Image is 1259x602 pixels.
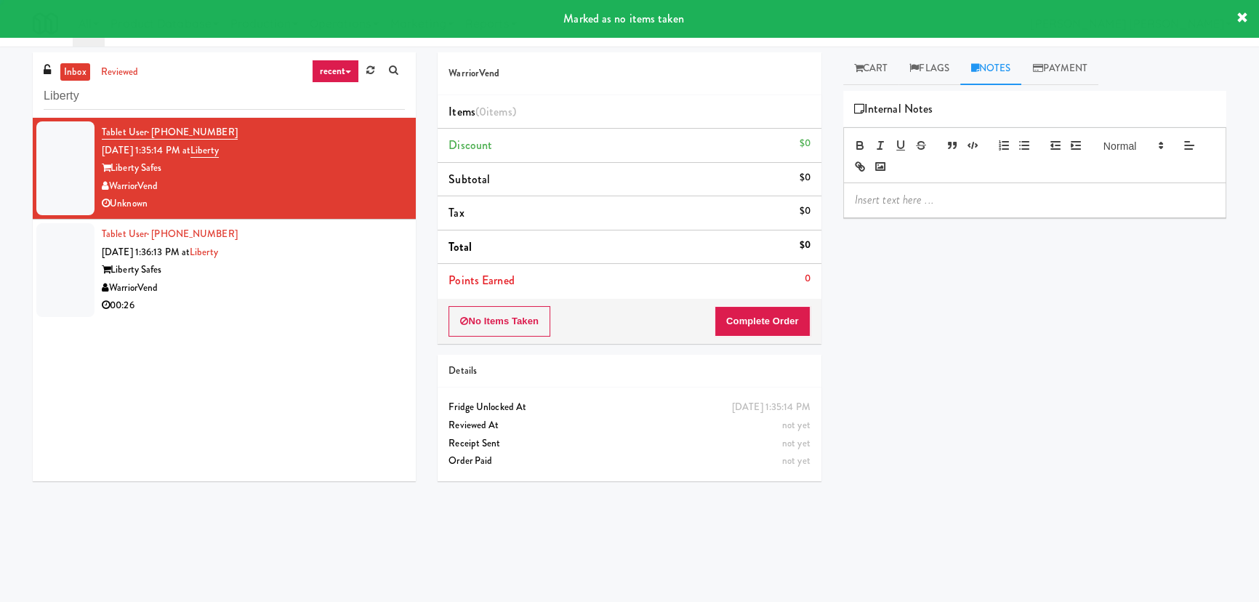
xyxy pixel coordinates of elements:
a: Flags [898,52,960,85]
div: Reviewed At [449,417,810,435]
div: Order Paid [449,452,810,470]
span: Tax [449,204,464,221]
a: Notes [960,52,1022,85]
span: · [PHONE_NUMBER] [147,227,238,241]
div: Liberty Safes [102,159,405,177]
ng-pluralize: items [486,103,512,120]
div: Unknown [102,195,405,213]
div: [DATE] 1:35:14 PM [732,398,810,417]
a: Liberty [190,143,219,158]
a: Tablet User· [PHONE_NUMBER] [102,227,238,241]
div: Receipt Sent [449,435,810,453]
a: Cart [843,52,899,85]
div: $0 [799,236,810,254]
div: $0 [799,135,810,153]
span: Discount [449,137,492,153]
div: Liberty Safes [102,261,405,279]
li: Tablet User· [PHONE_NUMBER][DATE] 1:36:13 PM atLibertyLiberty SafesWarriorVend00:26 [33,220,416,321]
div: WarriorVend [102,279,405,297]
a: Liberty [190,245,218,259]
button: No Items Taken [449,306,550,337]
div: 00:26 [102,297,405,315]
div: Fridge Unlocked At [449,398,810,417]
button: Complete Order [715,306,810,337]
a: inbox [60,63,90,81]
span: (0 ) [475,103,516,120]
div: Details [449,362,810,380]
span: [DATE] 1:36:13 PM at [102,245,190,259]
h5: WarriorVend [449,68,810,79]
a: Tablet User· [PHONE_NUMBER] [102,125,238,140]
span: Marked as no items taken [563,10,683,27]
span: [DATE] 1:35:14 PM at [102,143,190,157]
a: recent [312,60,360,83]
span: · [PHONE_NUMBER] [147,125,238,139]
span: not yet [782,454,810,467]
div: $0 [799,202,810,220]
div: $0 [799,169,810,187]
a: Payment [1021,52,1098,85]
span: not yet [782,436,810,450]
span: Total [449,238,472,255]
a: reviewed [97,63,142,81]
span: Points Earned [449,272,514,289]
span: Items [449,103,515,120]
li: Tablet User· [PHONE_NUMBER][DATE] 1:35:14 PM atLibertyLiberty SafesWarriorVendUnknown [33,118,416,220]
span: Internal Notes [854,98,933,120]
span: Subtotal [449,171,490,188]
div: WarriorVend [102,177,405,196]
div: 0 [805,270,810,288]
input: Search vision orders [44,83,405,110]
span: not yet [782,418,810,432]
